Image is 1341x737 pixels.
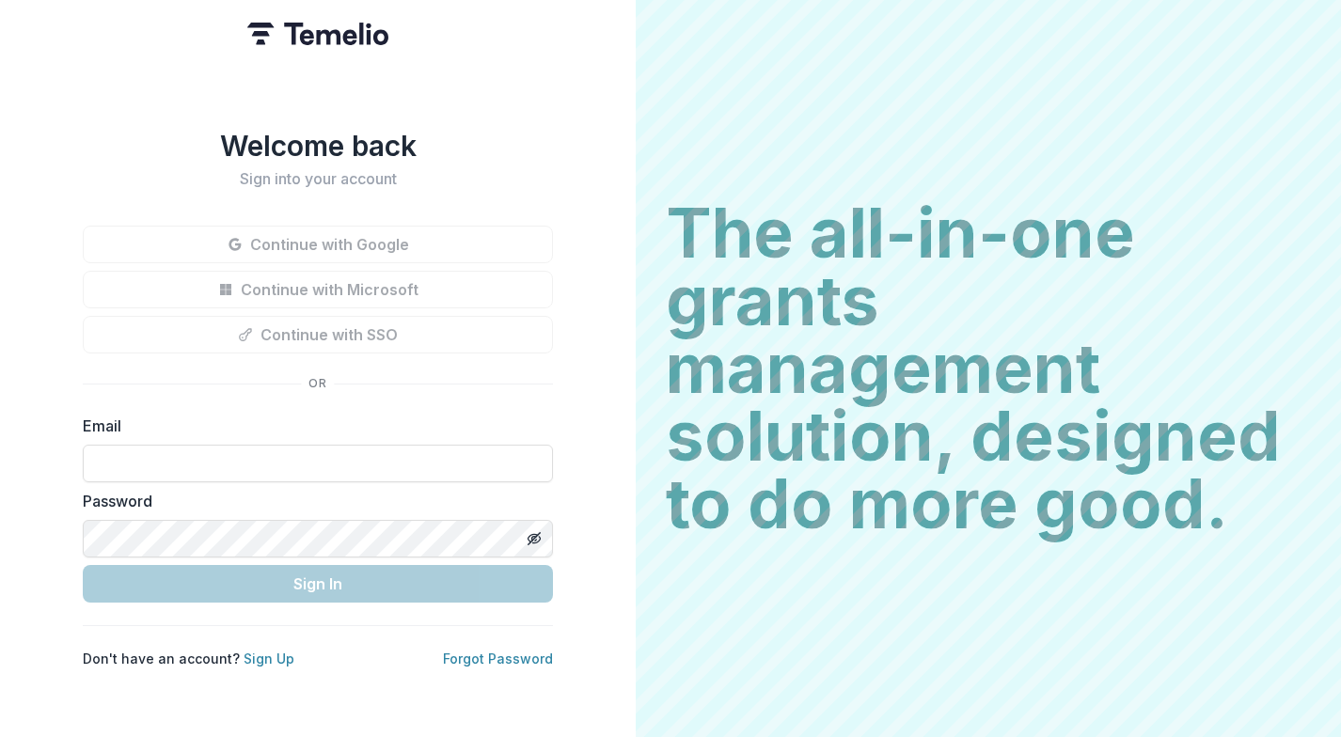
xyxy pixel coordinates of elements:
label: Email [83,415,542,437]
h2: Sign into your account [83,170,553,188]
a: Forgot Password [443,651,553,666]
label: Password [83,490,542,512]
h1: Welcome back [83,129,553,163]
img: Temelio [247,23,388,45]
button: Continue with Google [83,226,553,263]
button: Continue with SSO [83,316,553,353]
button: Continue with Microsoft [83,271,553,308]
a: Sign Up [244,651,294,666]
p: Don't have an account? [83,649,294,668]
button: Toggle password visibility [519,524,549,554]
button: Sign In [83,565,553,603]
